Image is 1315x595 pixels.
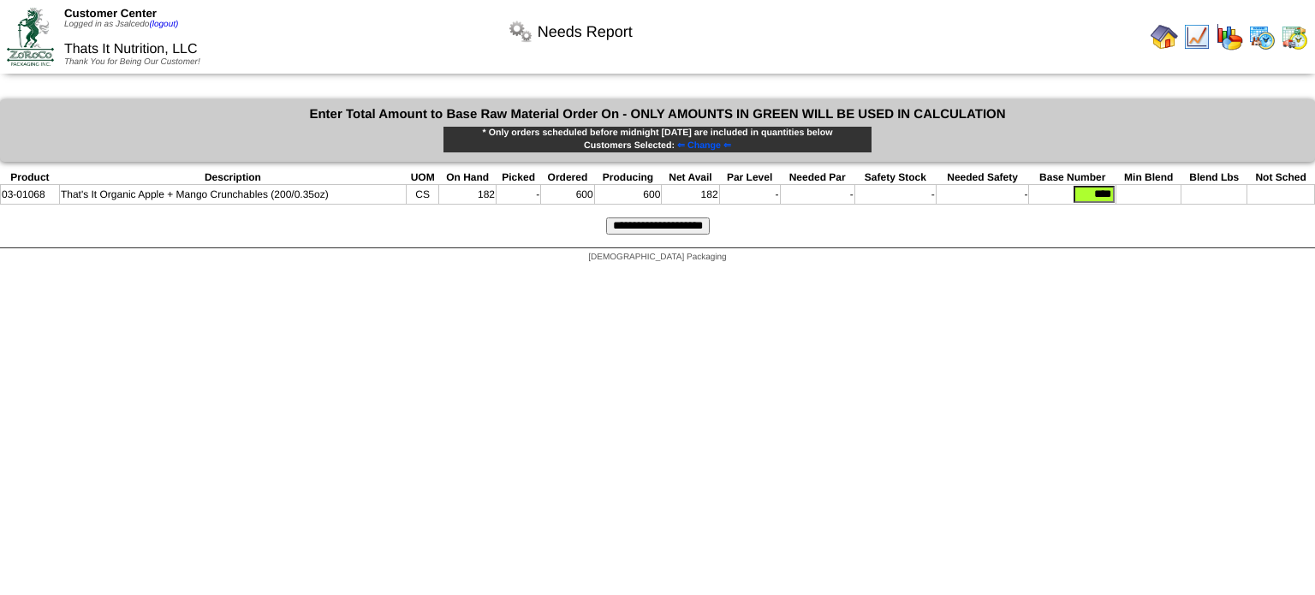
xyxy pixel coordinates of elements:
span: Needs Report [538,23,633,41]
td: - [780,185,854,205]
td: 182 [662,185,719,205]
th: Net Avail [662,170,719,185]
td: - [936,185,1029,205]
th: Safety Stock [854,170,936,185]
th: Not Sched [1247,170,1315,185]
th: Description [59,170,406,185]
th: Base Number [1029,170,1116,185]
img: home.gif [1151,23,1178,51]
div: * Only orders scheduled before midnight [DATE] are included in quantities below Customers Selected: [443,126,872,153]
td: 03-01068 [1,185,60,205]
td: - [854,185,936,205]
span: Thats It Nutrition, LLC [64,42,198,57]
td: 182 [439,185,497,205]
span: Logged in as Jsalcedo [64,20,178,29]
span: Customer Center [64,7,157,20]
th: Needed Par [780,170,854,185]
th: Min Blend [1116,170,1181,185]
th: On Hand [439,170,497,185]
th: Producing [594,170,662,185]
th: Par Level [719,170,780,185]
img: line_graph.gif [1183,23,1211,51]
img: calendarinout.gif [1281,23,1308,51]
td: - [719,185,780,205]
a: (logout) [149,20,178,29]
th: Product [1,170,60,185]
td: That's It Organic Apple + Mango Crunchables (200/0.35oz) [59,185,406,205]
th: Ordered [541,170,594,185]
span: Thank You for Being Our Customer! [64,57,200,67]
img: workflow.png [507,18,534,45]
img: ZoRoCo_Logo(Green%26Foil)%20jpg.webp [7,8,54,65]
td: 600 [541,185,594,205]
img: calendarprod.gif [1248,23,1276,51]
td: 600 [594,185,662,205]
a: ⇐ Change ⇐ [675,140,731,151]
th: Picked [497,170,541,185]
span: [DEMOGRAPHIC_DATA] Packaging [588,253,726,262]
th: UOM [406,170,438,185]
th: Needed Safety [936,170,1029,185]
img: graph.gif [1216,23,1243,51]
span: ⇐ Change ⇐ [677,140,731,151]
th: Blend Lbs [1181,170,1247,185]
td: CS [406,185,438,205]
td: - [497,185,541,205]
